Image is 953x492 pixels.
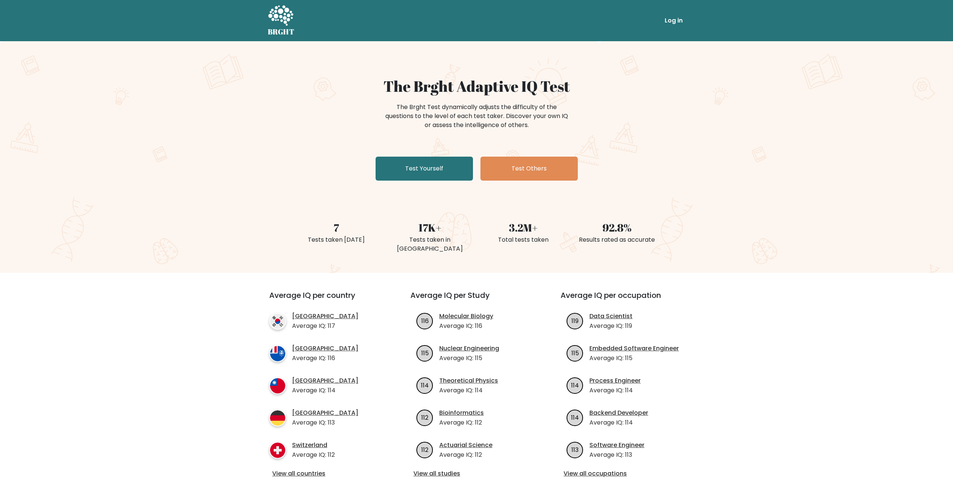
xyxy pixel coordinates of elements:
a: Log in [662,13,686,28]
text: 112 [421,413,428,422]
img: country [269,345,286,362]
div: 92.8% [575,220,659,235]
img: country [269,377,286,394]
h3: Average IQ per occupation [561,291,693,309]
a: Embedded Software Engineer [589,344,679,353]
a: [GEOGRAPHIC_DATA] [292,344,358,353]
a: Test Others [480,157,578,181]
a: Test Yourself [376,157,473,181]
a: Data Scientist [589,312,632,321]
text: 114 [571,413,579,422]
p: Average IQ: 115 [589,354,679,363]
p: Average IQ: 119 [589,322,632,330]
div: 7 [294,220,379,235]
text: 115 [421,348,429,357]
a: Molecular Biology [439,312,493,321]
text: 116 [421,316,429,325]
p: Average IQ: 112 [439,450,492,459]
p: Average IQ: 115 [439,354,499,363]
text: 119 [571,316,579,325]
a: Software Engineer [589,441,644,450]
div: 17K+ [388,220,472,235]
text: 112 [421,445,428,454]
a: [GEOGRAPHIC_DATA] [292,408,358,417]
text: 114 [571,381,579,389]
img: country [269,442,286,459]
a: View all occupations [564,469,690,478]
div: Tests taken [DATE] [294,235,379,244]
a: BRGHT [268,3,295,38]
div: Tests taken in [GEOGRAPHIC_DATA] [388,235,472,253]
h1: The Brght Adaptive IQ Test [294,77,659,95]
div: 3.2M+ [481,220,566,235]
div: Results rated as accurate [575,235,659,244]
img: country [269,410,286,426]
p: Average IQ: 117 [292,322,358,330]
text: 114 [421,381,429,389]
p: Average IQ: 114 [589,418,648,427]
p: Average IQ: 114 [292,386,358,395]
p: Average IQ: 116 [292,354,358,363]
a: Bioinformatics [439,408,484,417]
p: Average IQ: 113 [292,418,358,427]
h3: Average IQ per Study [410,291,543,309]
p: Average IQ: 116 [439,322,493,330]
h5: BRGHT [268,27,295,36]
a: Nuclear Engineering [439,344,499,353]
div: Total tests taken [481,235,566,244]
p: Average IQ: 113 [589,450,644,459]
a: View all studies [413,469,540,478]
a: Process Engineer [589,376,641,385]
a: Switzerland [292,441,335,450]
a: Theoretical Physics [439,376,498,385]
a: Backend Developer [589,408,648,417]
p: Average IQ: 112 [292,450,335,459]
p: Average IQ: 114 [589,386,641,395]
a: View all countries [272,469,380,478]
img: country [269,313,286,330]
a: [GEOGRAPHIC_DATA] [292,312,358,321]
div: The Brght Test dynamically adjusts the difficulty of the questions to the level of each test take... [383,103,570,130]
h3: Average IQ per country [269,291,383,309]
a: Actuarial Science [439,441,492,450]
p: Average IQ: 114 [439,386,498,395]
text: 115 [571,348,579,357]
text: 113 [571,445,579,454]
a: [GEOGRAPHIC_DATA] [292,376,358,385]
p: Average IQ: 112 [439,418,484,427]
